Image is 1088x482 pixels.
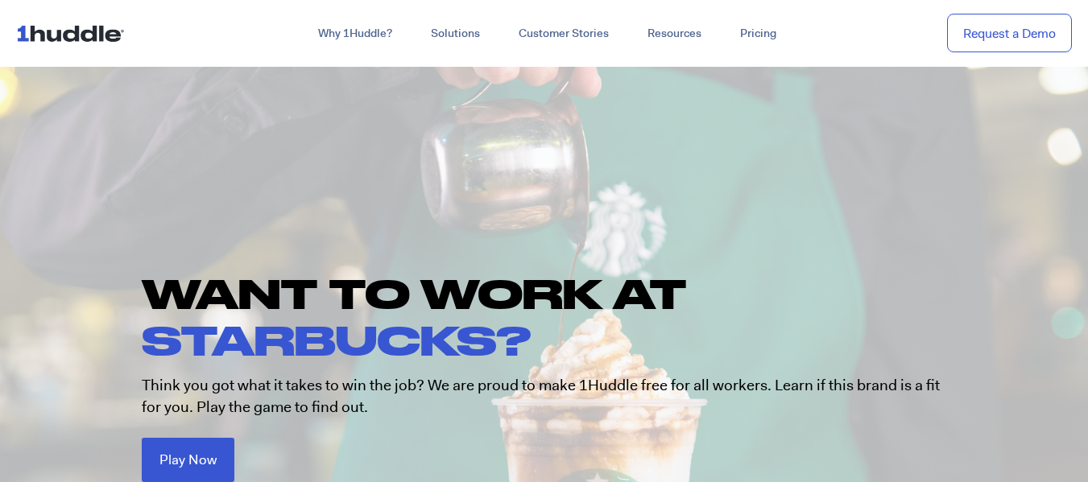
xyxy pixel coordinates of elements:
[142,375,947,418] p: Think you got what it takes to win the job? We are proud to make 1Huddle free for all workers. Le...
[16,18,131,48] img: ...
[142,316,531,363] span: STARBUCKS?
[628,19,721,48] a: Resources
[721,19,796,48] a: Pricing
[947,14,1072,53] a: Request a Demo
[412,19,499,48] a: Solutions
[142,438,234,482] a: Play Now
[299,19,412,48] a: Why 1Huddle?
[142,270,963,363] h1: WANT TO WORK AT
[499,19,628,48] a: Customer Stories
[159,453,217,467] span: Play Now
